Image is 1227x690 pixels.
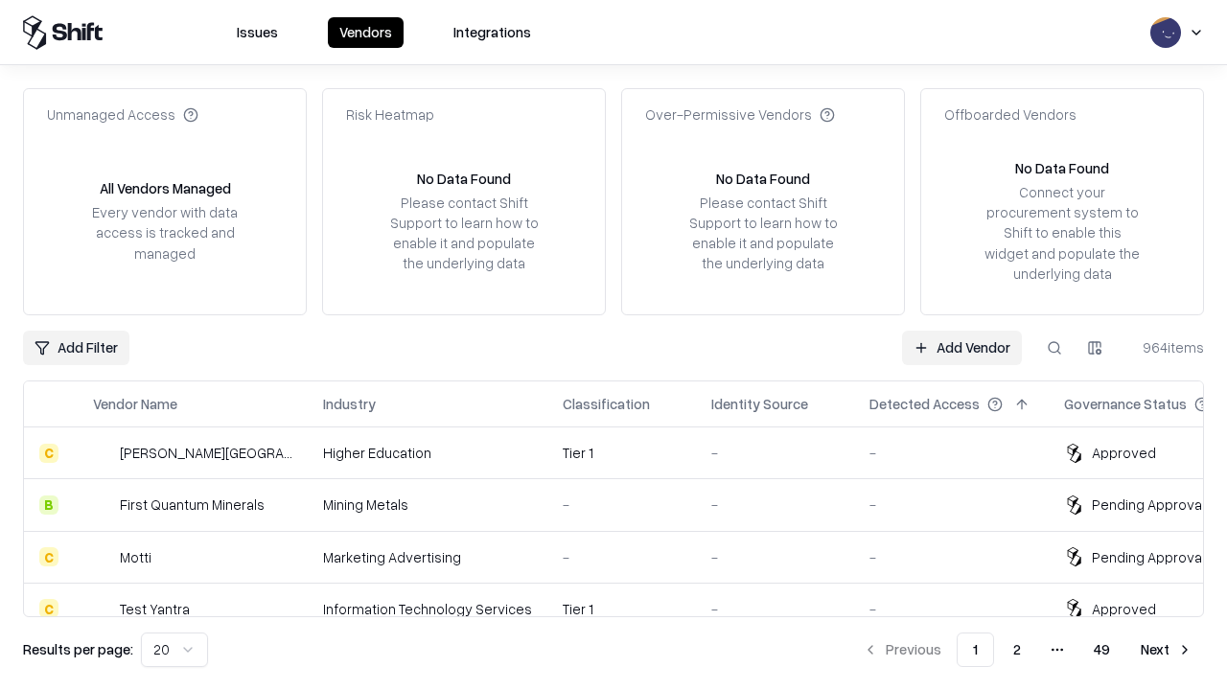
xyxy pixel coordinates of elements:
[39,495,58,515] div: B
[563,443,681,463] div: Tier 1
[442,17,543,48] button: Integrations
[120,443,292,463] div: [PERSON_NAME][GEOGRAPHIC_DATA]
[683,193,843,274] div: Please contact Shift Support to learn how to enable it and populate the underlying data
[563,599,681,619] div: Tier 1
[957,632,994,667] button: 1
[93,547,112,566] img: Motti
[1064,394,1187,414] div: Governance Status
[711,599,839,619] div: -
[384,193,544,274] div: Please contact Shift Support to learn how to enable it and populate the underlying data
[645,104,835,125] div: Over-Permissive Vendors
[93,495,112,515] img: First Quantum Minerals
[711,547,839,567] div: -
[944,104,1077,125] div: Offboarded Vendors
[563,547,681,567] div: -
[93,444,112,463] img: Reichman University
[983,182,1142,284] div: Connect your procurement system to Shift to enable this widget and populate the underlying data
[93,394,177,414] div: Vendor Name
[869,394,980,414] div: Detected Access
[1078,632,1125,667] button: 49
[869,443,1033,463] div: -
[1092,547,1205,567] div: Pending Approval
[869,547,1033,567] div: -
[323,547,532,567] div: Marketing Advertising
[869,599,1033,619] div: -
[1092,599,1156,619] div: Approved
[39,444,58,463] div: C
[323,394,376,414] div: Industry
[225,17,289,48] button: Issues
[328,17,404,48] button: Vendors
[23,639,133,659] p: Results per page:
[998,632,1036,667] button: 2
[1015,158,1109,178] div: No Data Found
[120,547,151,567] div: Motti
[869,494,1033,515] div: -
[93,599,112,618] img: Test Yantra
[47,104,198,125] div: Unmanaged Access
[39,599,58,618] div: C
[1092,443,1156,463] div: Approved
[85,202,244,263] div: Every vendor with data access is tracked and managed
[711,494,839,515] div: -
[711,394,808,414] div: Identity Source
[902,331,1022,365] a: Add Vendor
[563,394,650,414] div: Classification
[851,632,1204,667] nav: pagination
[1127,337,1204,357] div: 964 items
[1129,632,1204,667] button: Next
[711,443,839,463] div: -
[23,331,129,365] button: Add Filter
[346,104,434,125] div: Risk Heatmap
[120,599,190,619] div: Test Yantra
[323,599,532,619] div: Information Technology Services
[39,547,58,566] div: C
[563,494,681,515] div: -
[323,494,532,515] div: Mining Metals
[417,169,511,189] div: No Data Found
[100,178,231,198] div: All Vendors Managed
[1092,494,1205,515] div: Pending Approval
[716,169,810,189] div: No Data Found
[120,494,265,515] div: First Quantum Minerals
[323,443,532,463] div: Higher Education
